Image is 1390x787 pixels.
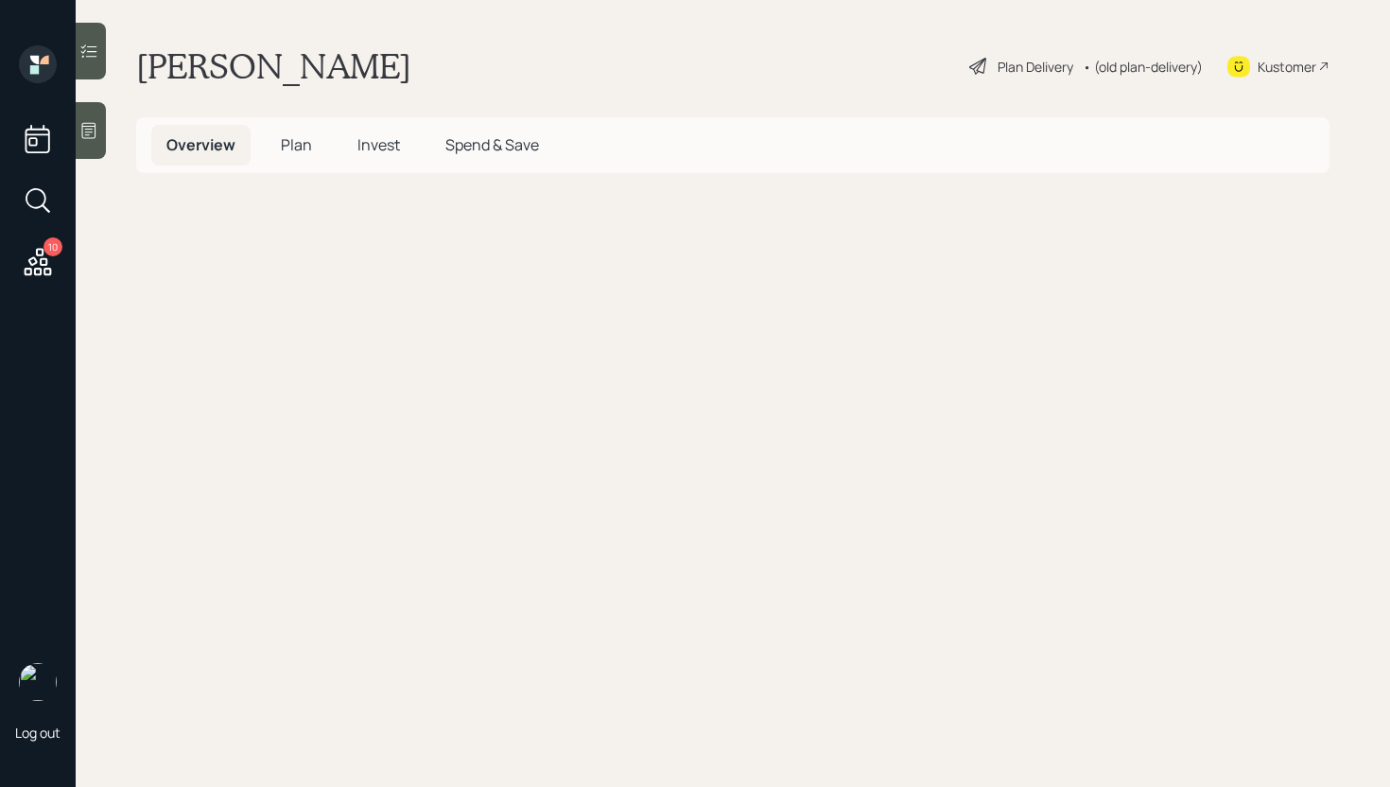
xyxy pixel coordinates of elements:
div: 10 [43,237,62,256]
h1: [PERSON_NAME] [136,45,411,87]
div: Log out [15,724,61,742]
span: Plan [281,134,312,155]
div: • (old plan-delivery) [1083,57,1203,77]
div: Plan Delivery [998,57,1073,77]
img: james-distasi-headshot.png [19,663,57,701]
div: Kustomer [1258,57,1316,77]
span: Spend & Save [445,134,539,155]
span: Invest [357,134,400,155]
span: Overview [166,134,235,155]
